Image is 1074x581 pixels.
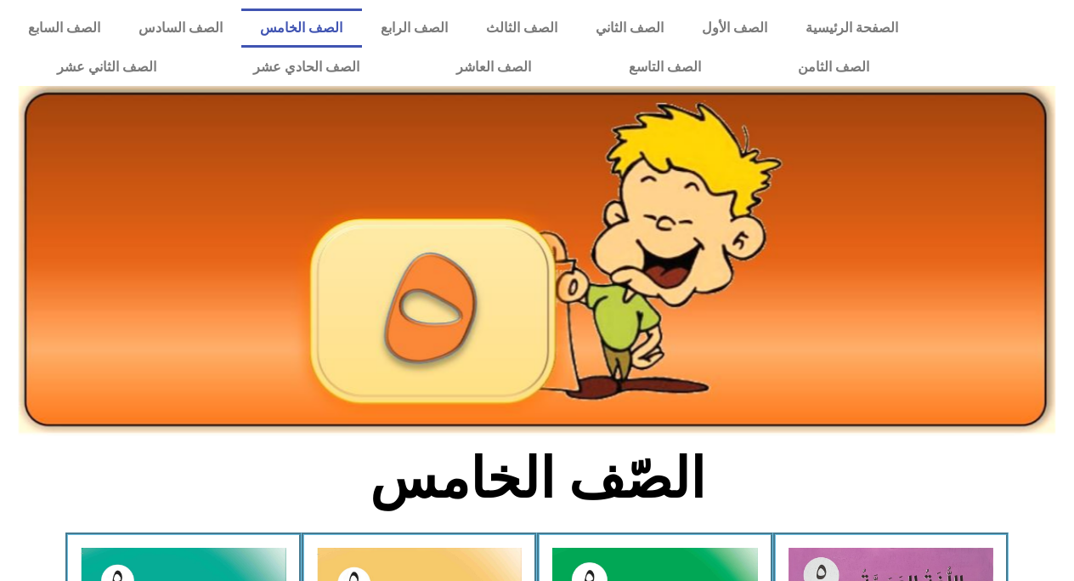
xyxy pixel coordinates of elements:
[257,446,818,512] h2: الصّف الخامس
[119,9,241,48] a: الصف السادس
[467,9,577,48] a: الصف الثالث
[362,9,467,48] a: الصف الرابع
[241,9,362,48] a: الصف الخامس
[749,48,918,87] a: الصف الثامن
[579,48,749,87] a: الصف التاسع
[577,9,683,48] a: الصف الثاني
[408,48,579,87] a: الصف العاشر
[8,9,119,48] a: الصف السابع
[787,9,918,48] a: الصفحة الرئيسية
[205,48,408,87] a: الصف الحادي عشر
[683,9,787,48] a: الصف الأول
[8,48,205,87] a: الصف الثاني عشر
